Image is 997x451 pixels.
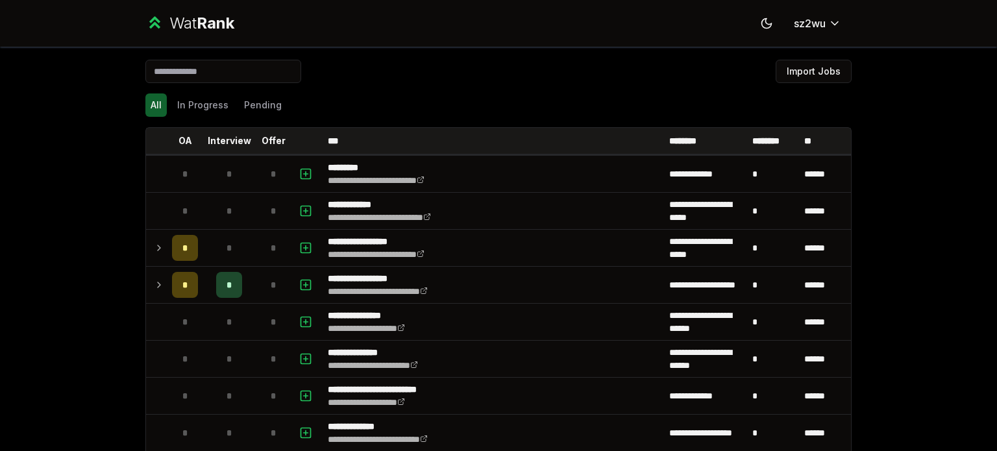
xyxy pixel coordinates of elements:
span: Rank [197,14,234,32]
button: Import Jobs [776,60,852,83]
p: OA [178,134,192,147]
button: In Progress [172,93,234,117]
a: WatRank [145,13,234,34]
button: Pending [239,93,287,117]
button: All [145,93,167,117]
p: Interview [208,134,251,147]
button: sz2wu [783,12,852,35]
p: Offer [262,134,286,147]
div: Wat [169,13,234,34]
span: sz2wu [794,16,826,31]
